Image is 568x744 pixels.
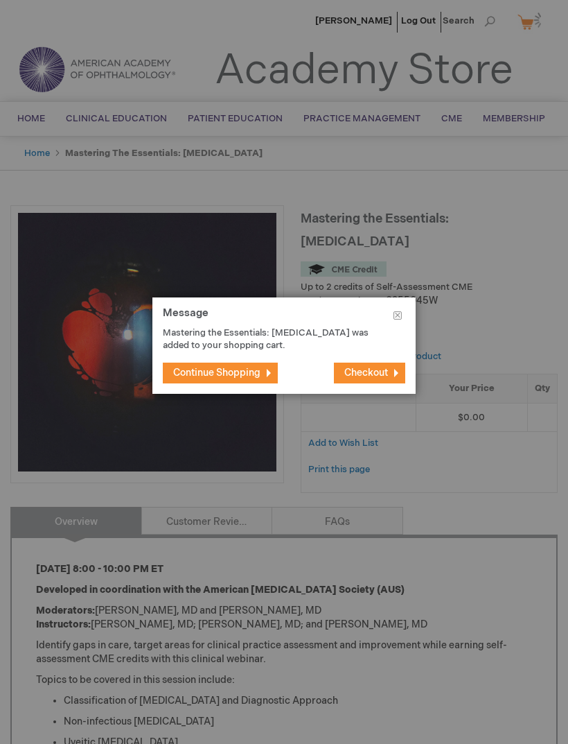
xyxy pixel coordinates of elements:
span: Checkout [344,367,388,379]
span: Continue Shopping [173,367,260,379]
p: Mastering the Essentials: [MEDICAL_DATA] was added to your shopping cart. [163,327,384,352]
h1: Message [163,308,405,327]
button: Continue Shopping [163,363,278,383]
button: Checkout [334,363,405,383]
